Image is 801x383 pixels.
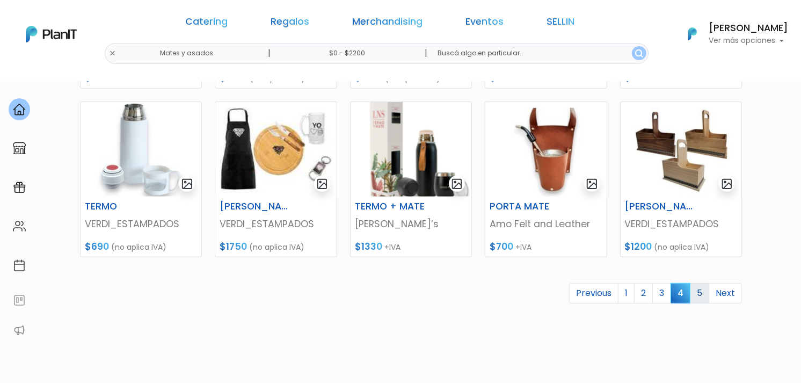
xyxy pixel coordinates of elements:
img: thumb_Captura_de_pantalla_2025-05-26_155842.png [351,102,471,197]
h6: [PERSON_NAME] [618,201,702,212]
img: thumb_2000___2000-Photoroom_-_2025-06-04T153157.346.jpg [621,102,741,197]
p: VERDI_ESTAMPADOS [625,217,737,231]
div: ¿Necesitás ayuda? [55,10,155,31]
a: 2 [634,283,653,303]
img: campaigns-02234683943229c281be62815700db0a1741e53638e28bf9629b52c665b00959.svg [13,181,26,194]
span: +IVA [384,242,400,252]
img: thumb_2000___2000-Photoroom_-_2025-06-04T152229.378.jpg [485,102,606,197]
a: Previous [569,283,618,303]
img: thumb_2000___2000-Photoroom__71_.jpg [81,102,201,197]
img: partners-52edf745621dab592f3b2c58e3bca9d71375a7ef29c3b500c9f145b62cc070d4.svg [13,324,26,337]
a: Merchandising [352,17,423,30]
span: (no aplica IVA) [385,73,440,84]
a: 1 [618,283,635,303]
img: calendar-87d922413cdce8b2cf7b7f5f62616a5cf9e4887200fb71536465627b3292af00.svg [13,259,26,272]
img: gallery-light [586,178,598,190]
img: home-e721727adea9d79c4d83392d1f703f7f8bce08238fde08b1acbfd93340b81755.svg [13,103,26,116]
a: gallery-light PORTA MATE Amo Felt and Leather $700 +IVA [485,102,607,257]
p: | [425,47,427,60]
img: people-662611757002400ad9ed0e3c099ab2801c6687ba6c219adb57efc949bc21e19d.svg [13,220,26,233]
a: gallery-light [PERSON_NAME] VERDI_ESTAMPADOS $1200 (no aplica IVA) [620,102,742,257]
a: 3 [652,283,671,303]
span: $700 [490,240,513,253]
a: gallery-light [PERSON_NAME] VERDI_ESTAMPADOS $1750 (no aplica IVA) [215,102,337,257]
a: gallery-light TERMO VERDI_ESTAMPADOS $690 (no aplica IVA) [80,102,202,257]
span: +IVA [654,73,671,84]
img: feedback-78b5a0c8f98aac82b08bfc38622c3050aee476f2c9584af64705fc4e61158814.svg [13,294,26,307]
p: [PERSON_NAME]’s [355,217,467,231]
img: gallery-light [721,178,733,190]
img: thumb_WhatsApp_Image_2025-05-26_at_09.51.36.jpeg [215,102,336,197]
h6: [PERSON_NAME] [709,24,788,33]
img: gallery-light [316,178,329,190]
span: $1800 [355,71,383,84]
span: (no aplica IVA) [249,242,304,252]
a: Next [709,283,742,303]
a: 5 [690,283,709,303]
span: (no aplica IVA) [250,73,305,84]
span: $1290 [625,71,652,84]
span: $1750 [220,240,247,253]
img: search_button-432b6d5273f82d61273b3651a40e1bd1b912527efae98b1b7a1b2c0702e16a8d.svg [635,49,643,57]
span: $1950 [85,71,113,84]
h6: TERMO + MATE [348,201,432,212]
span: +IVA [115,73,131,84]
p: Amo Felt and Leather [490,217,602,231]
span: +IVA [519,73,535,84]
span: $1500 [220,71,247,84]
img: PlanIt Logo [26,26,77,42]
h6: PORTA MATE [483,201,567,212]
h6: TERMO [78,201,162,212]
a: Regalos [271,17,309,30]
img: PlanIt Logo [681,22,704,46]
img: gallery-light [451,178,463,190]
button: PlanIt Logo [PERSON_NAME] Ver más opciones [674,20,788,48]
img: close-6986928ebcb1d6c9903e3b54e860dbc4d054630f23adef3a32610726dff6a82b.svg [109,50,116,57]
span: $690 [85,240,109,253]
h6: [PERSON_NAME] [213,201,297,212]
a: SELLIN [547,17,574,30]
span: $1200 [625,240,652,253]
p: Ver más opciones [709,37,788,45]
img: marketplace-4ceaa7011d94191e9ded77b95e3339b90024bf715f7c57f8cf31f2d8c509eaba.svg [13,142,26,155]
a: Eventos [465,17,504,30]
span: +IVA [515,242,531,252]
span: 4 [671,283,690,303]
span: $1290 [490,71,517,84]
input: Buscá algo en particular.. [429,43,649,64]
span: (no aplica IVA) [654,242,710,252]
p: VERDI_ESTAMPADOS [85,217,197,231]
span: (no aplica IVA) [111,242,166,252]
a: gallery-light TERMO + MATE [PERSON_NAME]’s $1330 +IVA [350,102,472,257]
p: VERDI_ESTAMPADOS [220,217,332,231]
img: gallery-light [181,178,193,190]
span: $1330 [355,240,382,253]
a: Catering [185,17,228,30]
p: | [268,47,271,60]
